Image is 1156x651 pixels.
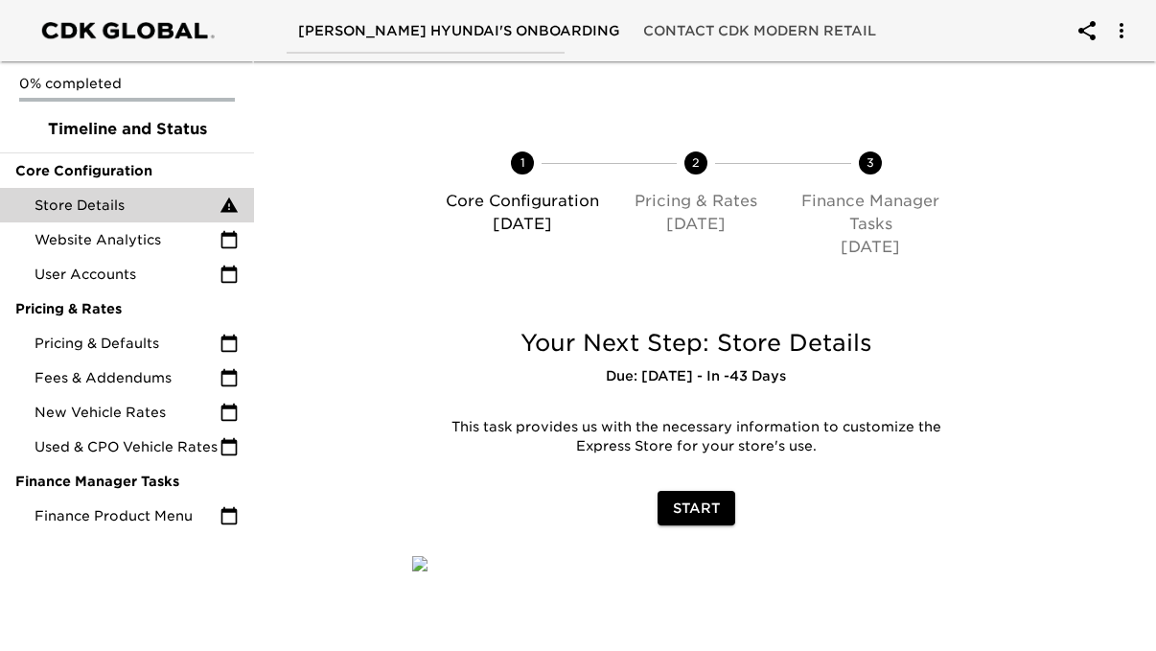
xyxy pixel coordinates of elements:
[35,265,220,284] span: User Accounts
[15,161,239,180] span: Core Configuration
[412,556,428,571] img: qkibX1zbU72zw90W6Gan%2FTemplates%2FRjS7uaFIXtg43HUzxvoG%2F3e51d9d6-1114-4229-a5bf-f5ca567b6beb.jpg
[427,418,966,456] p: This task provides us with the necessary information to customize the Express Store for your stor...
[617,190,776,213] p: Pricing & Rates
[412,328,981,359] h5: Your Next Step: Store Details
[35,437,220,456] span: Used & CPO Vehicle Rates
[35,368,220,387] span: Fees & Addendums
[298,19,620,43] span: [PERSON_NAME] Hyundai's Onboarding
[412,366,981,387] h6: Due: [DATE] - In -43 Days
[692,155,700,170] text: 2
[791,190,950,236] p: Finance Manager Tasks
[1064,8,1110,54] button: account of current user
[35,334,220,353] span: Pricing & Defaults
[15,472,239,491] span: Finance Manager Tasks
[35,506,220,525] span: Finance Product Menu
[1098,8,1144,54] button: account of current user
[35,403,220,422] span: New Vehicle Rates
[617,213,776,236] p: [DATE]
[791,236,950,259] p: [DATE]
[35,230,220,249] span: Website Analytics
[15,118,239,141] span: Timeline and Status
[867,155,874,170] text: 3
[520,155,524,170] text: 1
[19,74,235,93] p: 0% completed
[15,299,239,318] span: Pricing & Rates
[658,491,735,526] button: Start
[443,213,602,236] p: [DATE]
[643,19,876,43] span: Contact CDK Modern Retail
[443,190,602,213] p: Core Configuration
[35,196,220,215] span: Store Details
[673,497,720,521] span: Start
